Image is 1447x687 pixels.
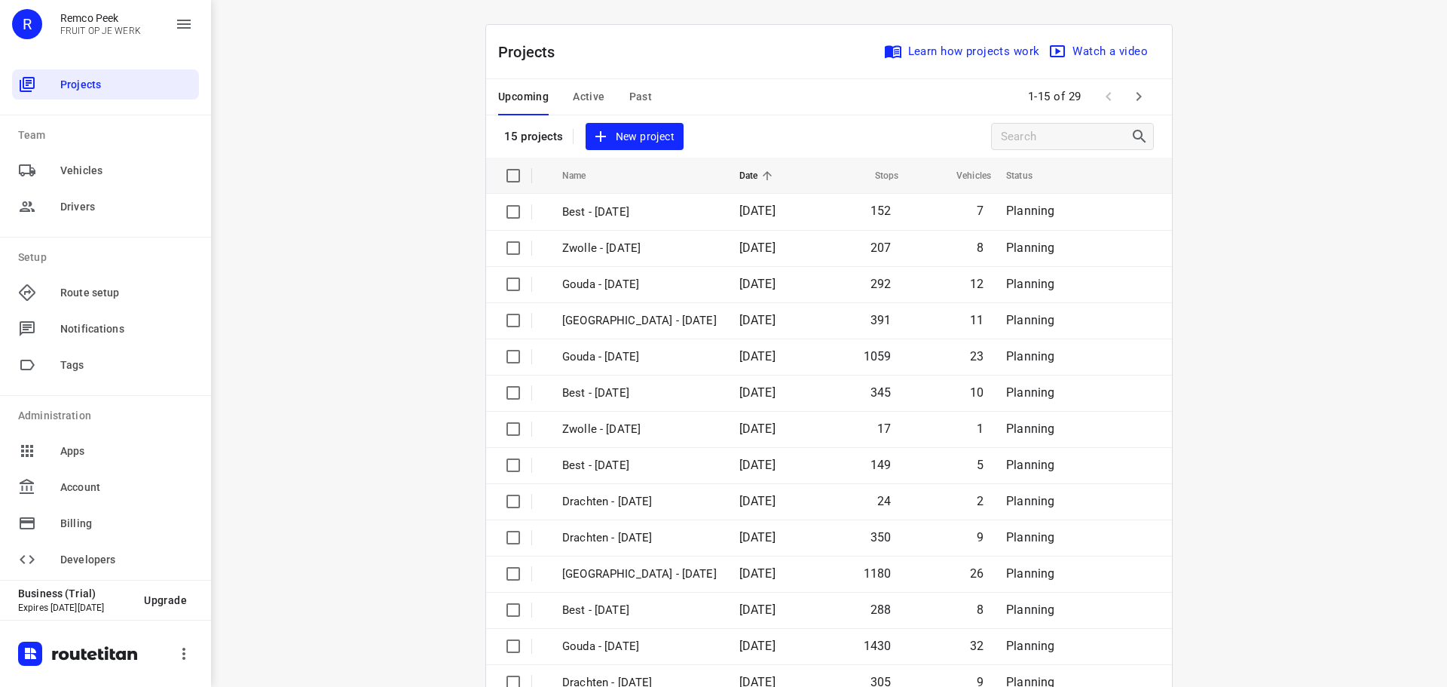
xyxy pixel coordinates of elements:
span: Planning [1006,422,1054,436]
span: 2 [977,494,984,508]
span: Planning [1006,277,1054,291]
span: [DATE] [739,566,776,581]
span: New project [595,127,675,146]
p: Best - Thursday [562,457,717,474]
span: Planning [1006,603,1054,617]
p: FRUIT OP JE WERK [60,26,141,36]
p: Zwolle - Thursday [562,312,717,330]
p: Administration [18,408,199,424]
button: New project [586,123,684,151]
span: 207 [870,241,892,255]
div: Apps [12,436,199,466]
span: Billing [60,516,193,532]
div: Projects [12,69,199,100]
span: 1059 [864,349,892,363]
span: Name [562,167,606,185]
p: Gouda - Tuesday [562,638,717,655]
span: 1 [977,422,984,436]
div: R [12,9,42,39]
div: Route setup [12,278,199,308]
span: Planning [1006,458,1054,472]
span: Next Page [1124,81,1154,112]
span: Planning [1006,313,1054,327]
span: Planning [1006,530,1054,544]
span: 17 [877,422,891,436]
span: Planning [1006,241,1054,255]
span: Apps [60,443,193,459]
span: Tags [60,357,193,373]
span: 1430 [864,639,892,653]
p: Best - Friday [562,204,717,221]
span: Projects [60,77,193,93]
span: Account [60,480,193,495]
span: Planning [1006,204,1054,218]
span: Drivers [60,199,193,215]
span: [DATE] [739,530,776,544]
span: 8 [977,241,984,255]
span: [DATE] [739,603,776,617]
span: [DATE] [739,204,776,218]
span: 288 [870,603,892,617]
p: Gouda - Thursday [562,348,717,366]
p: Zwolle - Friday [562,421,717,438]
span: [DATE] [739,494,776,508]
p: Zwolle - Friday [562,240,717,257]
p: Setup [18,250,199,265]
div: Billing [12,508,199,538]
span: 26 [970,566,984,581]
span: Upgrade [144,594,187,606]
input: Search projects [1001,125,1130,149]
span: 345 [870,385,892,400]
span: Active [573,87,604,106]
span: 7 [977,204,984,218]
p: Projects [498,41,567,63]
span: Planning [1006,349,1054,363]
span: [DATE] [739,313,776,327]
div: Notifications [12,314,199,344]
p: Gouda - [DATE] [562,276,717,293]
span: 11 [970,313,984,327]
span: Planning [1006,385,1054,400]
span: 391 [870,313,892,327]
p: Expires [DATE][DATE] [18,603,132,613]
span: 12 [970,277,984,291]
span: [DATE] [739,422,776,436]
span: 8 [977,603,984,617]
span: Stops [855,167,899,185]
span: Developers [60,552,193,568]
p: Business (Trial) [18,587,132,600]
span: [DATE] [739,277,776,291]
span: [DATE] [739,241,776,255]
span: 5 [977,458,984,472]
p: Best - Thursday [562,385,717,402]
button: Upgrade [132,587,199,614]
span: 10 [970,385,984,400]
span: [DATE] [739,458,776,472]
div: Account [12,472,199,502]
span: [DATE] [739,349,776,363]
span: Date [739,167,778,185]
span: Vehicles [60,163,193,179]
span: 1180 [864,566,892,581]
span: 152 [870,204,892,218]
p: Remco Peek [60,12,141,24]
span: [DATE] [739,385,776,400]
span: Planning [1006,494,1054,508]
p: 15 projects [504,130,564,143]
p: Team [18,127,199,143]
div: Search [1130,127,1153,146]
span: 149 [870,458,892,472]
span: 292 [870,277,892,291]
span: Past [629,87,653,106]
span: Status [1006,167,1052,185]
span: Planning [1006,639,1054,653]
span: 9 [977,530,984,544]
p: Zwolle - Wednesday [562,566,717,583]
span: Upcoming [498,87,549,106]
span: Previous Page [1094,81,1124,112]
span: Route setup [60,285,193,301]
p: Drachten - Wednesday [562,529,717,547]
span: 23 [970,349,984,363]
div: Vehicles [12,155,199,186]
p: Drachten - Thursday [562,493,717,511]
